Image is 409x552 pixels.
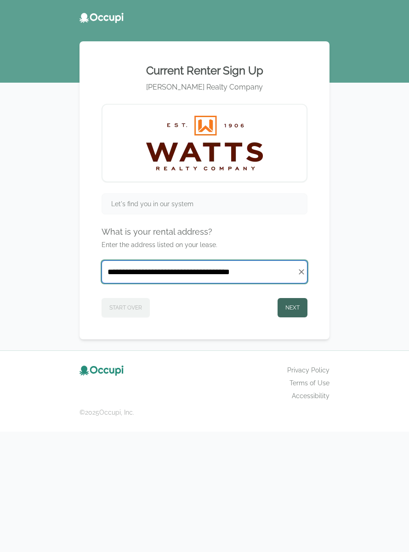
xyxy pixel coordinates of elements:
[91,82,318,93] div: [PERSON_NAME] Realty Company
[102,225,307,238] h4: What is your rental address?
[290,378,329,388] a: Terms of Use
[102,240,307,249] p: Enter the address listed on your lease.
[295,265,308,278] button: Clear
[146,116,263,170] img: Watts Realty
[91,63,318,78] h2: Current Renter Sign Up
[278,298,307,317] button: Next
[111,199,193,208] span: Let's find you in our system
[292,391,329,400] a: Accessibility
[287,366,329,375] a: Privacy Policy
[80,408,329,417] small: © 2025 Occupi, Inc.
[102,261,307,283] input: Start typing...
